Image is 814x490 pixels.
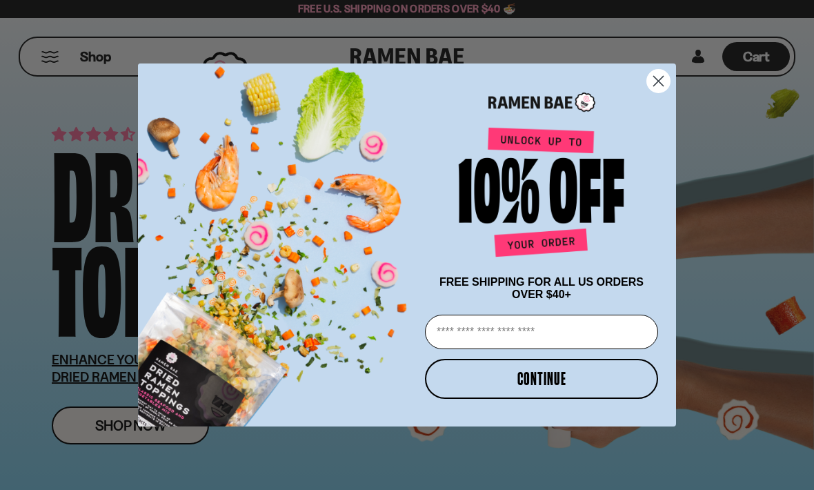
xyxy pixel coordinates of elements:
[138,51,419,427] img: ce7035ce-2e49-461c-ae4b-8ade7372f32c.png
[488,91,595,114] img: Ramen Bae Logo
[455,127,628,262] img: Unlock up to 10% off
[439,276,644,300] span: FREE SHIPPING FOR ALL US ORDERS OVER $40+
[425,359,658,399] button: CONTINUE
[646,69,671,93] button: Close dialog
